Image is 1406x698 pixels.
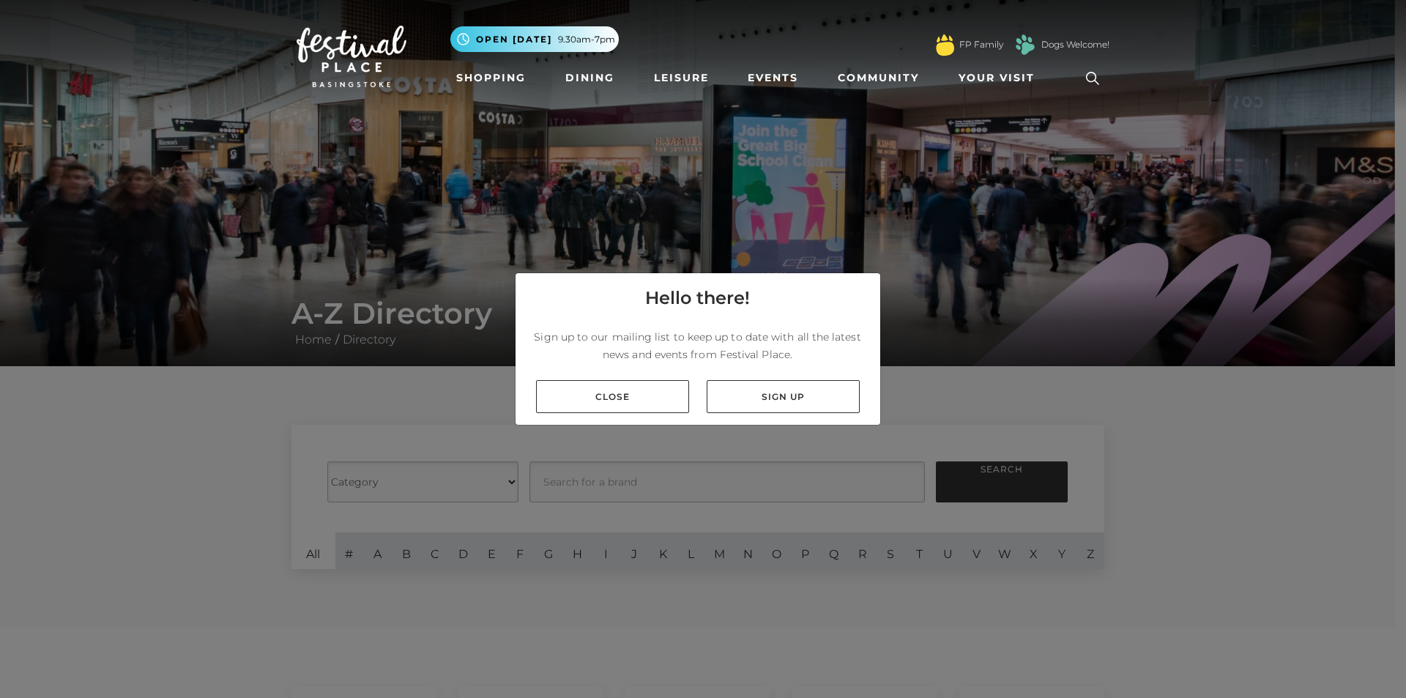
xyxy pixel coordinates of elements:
[559,64,620,92] a: Dining
[558,33,615,46] span: 9.30am-7pm
[959,38,1003,51] a: FP Family
[297,26,406,87] img: Festival Place Logo
[645,285,750,311] h4: Hello there!
[953,64,1048,92] a: Your Visit
[742,64,804,92] a: Events
[536,380,689,413] a: Close
[959,70,1035,86] span: Your Visit
[832,64,925,92] a: Community
[450,26,619,52] button: Open [DATE] 9.30am-7pm
[648,64,715,92] a: Leisure
[1041,38,1109,51] a: Dogs Welcome!
[527,328,868,363] p: Sign up to our mailing list to keep up to date with all the latest news and events from Festival ...
[707,380,860,413] a: Sign up
[476,33,552,46] span: Open [DATE]
[450,64,532,92] a: Shopping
